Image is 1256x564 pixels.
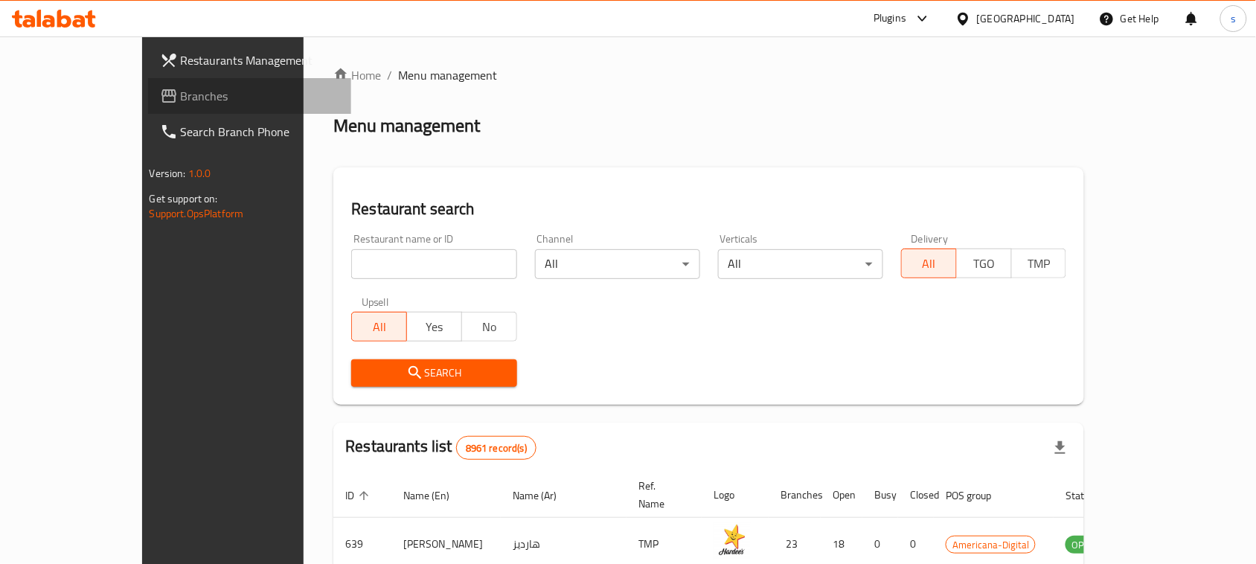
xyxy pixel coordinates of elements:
label: Delivery [911,234,949,244]
span: No [468,316,511,338]
th: Closed [898,472,934,518]
span: Search Branch Phone [181,123,340,141]
div: OPEN [1066,536,1102,554]
h2: Menu management [333,114,480,138]
button: Search [351,359,516,387]
span: All [358,316,401,338]
div: [GEOGRAPHIC_DATA] [977,10,1075,27]
img: Hardee's [714,522,751,560]
span: TMP [1018,253,1061,275]
div: All [718,249,883,279]
span: Search [363,364,504,382]
span: Ref. Name [638,477,684,513]
label: Upsell [362,297,389,307]
span: POS group [946,487,1010,504]
li: / [387,66,392,84]
div: Total records count [456,436,536,460]
span: Yes [413,316,456,338]
a: Home [333,66,381,84]
th: Busy [862,472,898,518]
a: Branches [148,78,352,114]
button: TMP [1011,249,1067,278]
span: TGO [963,253,1006,275]
button: Yes [406,312,462,342]
span: 1.0.0 [188,164,211,183]
a: Search Branch Phone [148,114,352,150]
th: Open [821,472,862,518]
div: All [535,249,700,279]
span: Menu management [398,66,497,84]
th: Logo [702,472,769,518]
span: 8961 record(s) [457,441,536,455]
span: ID [345,487,374,504]
button: TGO [956,249,1012,278]
span: OPEN [1066,536,1102,554]
h2: Restaurant search [351,198,1066,220]
span: Status [1066,487,1114,504]
nav: breadcrumb [333,66,1084,84]
h2: Restaurants list [345,435,536,460]
button: All [351,312,407,342]
span: Get support on: [150,189,218,208]
span: s [1231,10,1236,27]
span: Restaurants Management [181,51,340,69]
div: Export file [1042,430,1078,466]
button: No [461,312,517,342]
span: Name (Ar) [513,487,576,504]
a: Support.OpsPlatform [150,204,244,223]
button: All [901,249,957,278]
div: Plugins [874,10,906,28]
span: Name (En) [403,487,469,504]
th: Branches [769,472,821,518]
input: Search for restaurant name or ID.. [351,249,516,279]
span: Version: [150,164,186,183]
span: All [908,253,951,275]
span: Americana-Digital [946,536,1035,554]
a: Restaurants Management [148,42,352,78]
span: Branches [181,87,340,105]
